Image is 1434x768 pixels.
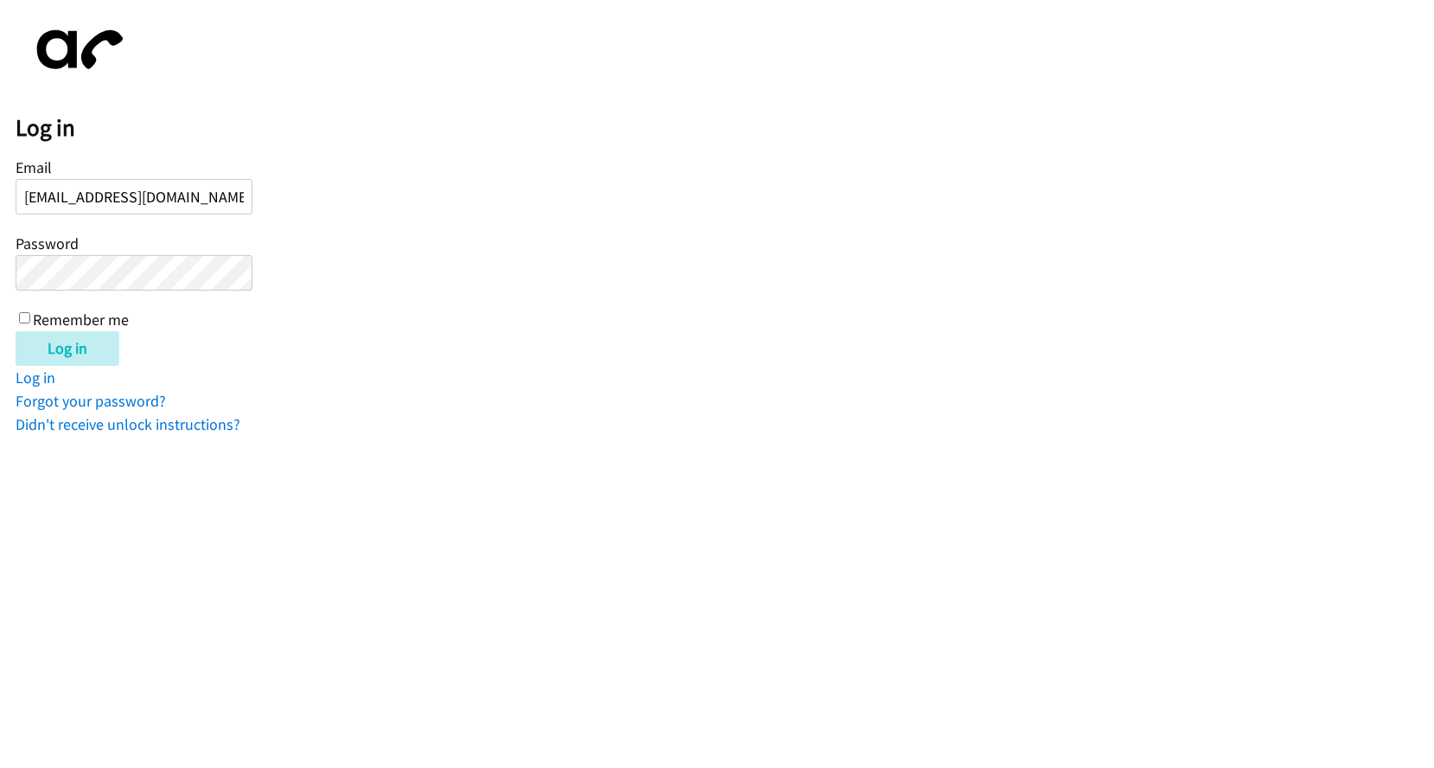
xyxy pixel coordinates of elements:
input: Log in [16,331,119,366]
a: Forgot your password? [16,391,166,411]
label: Email [16,157,52,177]
a: Didn't receive unlock instructions? [16,414,240,434]
img: aphone-8a226864a2ddd6a5e75d1ebefc011f4aa8f32683c2d82f3fb0802fe031f96514.svg [16,16,137,84]
label: Remember me [33,310,129,330]
a: Log in [16,368,55,387]
label: Password [16,234,79,253]
h2: Log in [16,113,1434,143]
